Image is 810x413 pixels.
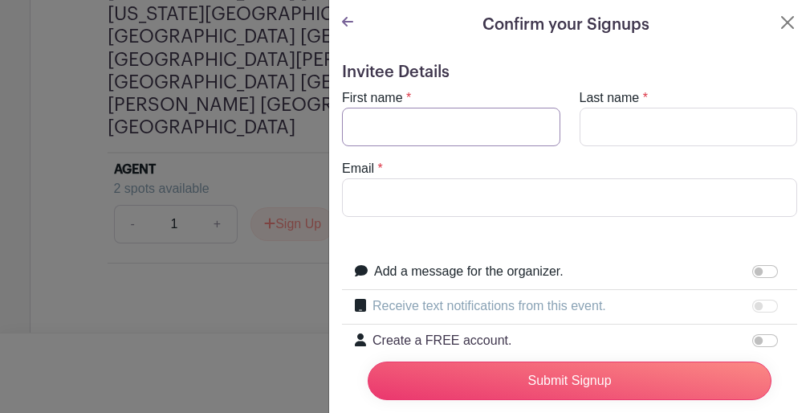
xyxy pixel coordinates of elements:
[374,262,564,281] label: Add a message for the organizer.
[580,88,640,108] label: Last name
[342,63,797,82] h5: Invitee Details
[372,331,749,350] p: Create a FREE account.
[342,159,374,178] label: Email
[482,13,649,37] h5: Confirm your Signups
[368,362,771,400] input: Submit Signup
[778,13,797,32] button: Close
[342,88,403,108] label: First name
[372,296,606,316] label: Receive text notifications from this event.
